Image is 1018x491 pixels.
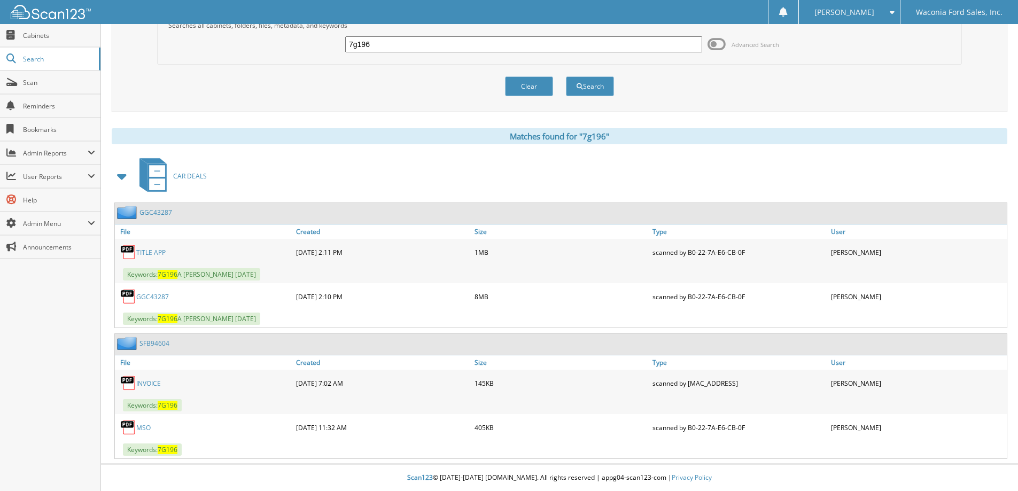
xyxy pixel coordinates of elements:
a: MSO [136,423,151,432]
span: Keywords: A [PERSON_NAME] [DATE] [123,313,260,325]
div: 145KB [472,372,650,394]
div: 405KB [472,417,650,438]
div: [PERSON_NAME] [828,286,1007,307]
div: Searches all cabinets, folders, files, metadata, and keywords [163,21,956,30]
span: Admin Reports [23,149,88,158]
div: [DATE] 2:10 PM [293,286,472,307]
a: Type [650,355,828,370]
span: Waconia Ford Sales, Inc. [916,9,1003,15]
a: TITLE APP [136,248,166,257]
span: Bookmarks [23,125,95,134]
a: GGC43287 [136,292,169,301]
iframe: Chat Widget [965,440,1018,491]
a: Privacy Policy [672,473,712,482]
span: Admin Menu [23,219,88,228]
a: File [115,355,293,370]
img: PDF.png [120,289,136,305]
a: Created [293,355,472,370]
div: 8MB [472,286,650,307]
span: Keywords: A [PERSON_NAME] [DATE] [123,268,260,280]
a: GGC43287 [139,208,172,217]
div: [DATE] 7:02 AM [293,372,472,394]
div: 1MB [472,241,650,263]
span: CAR DEALS [173,172,207,181]
div: scanned by [MAC_ADDRESS] [650,372,828,394]
img: PDF.png [120,375,136,391]
img: PDF.png [120,419,136,435]
img: folder2.png [117,206,139,219]
span: Scan [23,78,95,87]
img: scan123-logo-white.svg [11,5,91,19]
a: Type [650,224,828,239]
div: Matches found for "7g196" [112,128,1007,144]
div: [DATE] 11:32 AM [293,417,472,438]
div: scanned by B0-22-7A-E6-CB-0F [650,417,828,438]
div: [PERSON_NAME] [828,372,1007,394]
a: User [828,355,1007,370]
span: Advanced Search [732,41,779,49]
span: Keywords: [123,399,182,411]
img: folder2.png [117,337,139,350]
span: 7G196 [158,314,177,323]
a: CAR DEALS [133,155,207,197]
span: [PERSON_NAME] [814,9,874,15]
span: 7G196 [158,401,177,410]
a: File [115,224,293,239]
div: [PERSON_NAME] [828,417,1007,438]
button: Search [566,76,614,96]
a: Size [472,355,650,370]
div: [DATE] 2:11 PM [293,241,472,263]
a: Created [293,224,472,239]
a: Size [472,224,650,239]
span: Announcements [23,243,95,252]
span: 7G196 [158,445,177,454]
span: 7G196 [158,270,177,279]
span: Keywords: [123,443,182,456]
img: PDF.png [120,244,136,260]
a: User [828,224,1007,239]
div: [PERSON_NAME] [828,241,1007,263]
span: Scan123 [407,473,433,482]
span: Cabinets [23,31,95,40]
a: INVOICE [136,379,161,388]
div: scanned by B0-22-7A-E6-CB-0F [650,286,828,307]
a: SFB94604 [139,339,169,348]
span: Reminders [23,102,95,111]
span: Search [23,54,94,64]
span: User Reports [23,172,88,181]
div: scanned by B0-22-7A-E6-CB-0F [650,241,828,263]
span: Help [23,196,95,205]
button: Clear [505,76,553,96]
div: © [DATE]-[DATE] [DOMAIN_NAME]. All rights reserved | appg04-scan123-com | [101,465,1018,491]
